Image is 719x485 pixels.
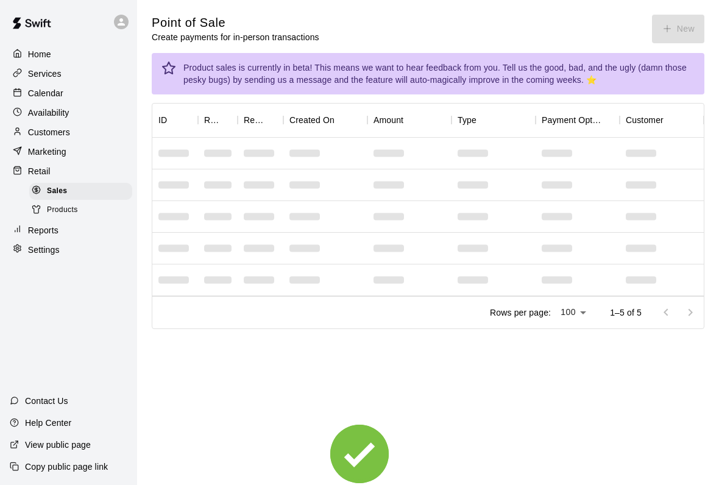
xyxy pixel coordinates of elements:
[603,112,620,129] button: Sort
[28,87,63,99] p: Calendar
[403,112,420,129] button: Sort
[238,103,283,137] div: Receipt
[289,103,335,137] div: Created On
[183,57,695,91] div: Product sales is currently in beta! This means we want to hear feedback from you. Tell us the goo...
[152,103,198,137] div: ID
[28,146,66,158] p: Marketing
[367,103,452,137] div: Amount
[25,461,108,473] p: Copy public page link
[283,103,367,137] div: Created On
[476,112,494,129] button: Sort
[452,103,536,137] div: Type
[28,48,51,60] p: Home
[47,185,67,197] span: Sales
[244,75,331,85] a: sending us a message
[25,395,68,407] p: Contact Us
[152,31,319,43] p: Create payments for in-person transactions
[626,103,664,137] div: Customer
[458,103,476,137] div: Type
[198,103,238,137] div: Refund
[335,112,352,129] button: Sort
[490,306,551,319] p: Rows per page:
[47,204,78,216] span: Products
[204,103,221,137] div: Refund
[28,165,51,177] p: Retail
[610,306,642,319] p: 1–5 of 5
[244,103,266,137] div: Receipt
[266,112,283,129] button: Sort
[556,303,590,321] div: 100
[25,439,91,451] p: View public page
[167,112,184,129] button: Sort
[152,15,319,31] h5: Point of Sale
[28,107,69,119] p: Availability
[620,103,704,137] div: Customer
[28,244,60,256] p: Settings
[158,103,167,137] div: ID
[28,224,58,236] p: Reports
[664,112,681,129] button: Sort
[542,103,603,137] div: Payment Option
[28,68,62,80] p: Services
[25,417,71,429] p: Help Center
[374,103,403,137] div: Amount
[221,112,238,129] button: Sort
[28,126,70,138] p: Customers
[536,103,620,137] div: Payment Option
